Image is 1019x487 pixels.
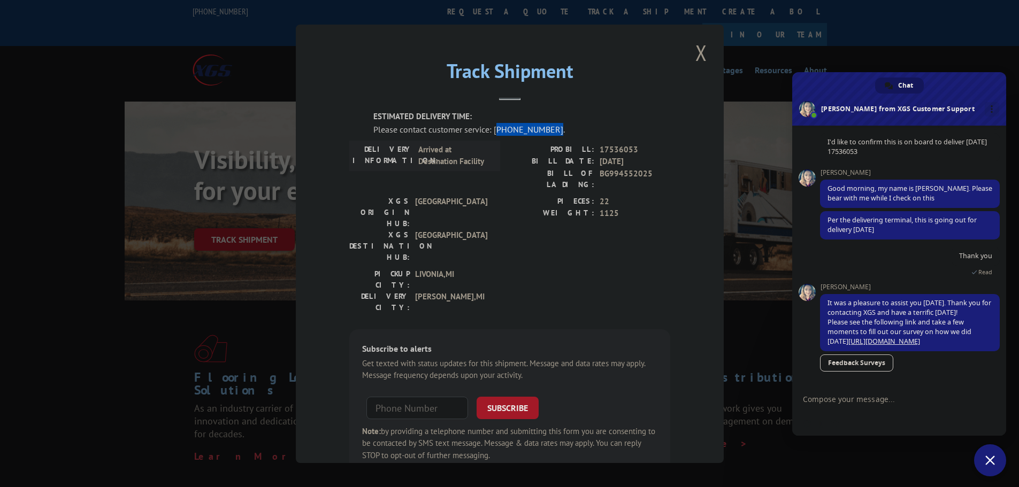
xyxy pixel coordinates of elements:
[349,195,410,229] label: XGS ORIGIN HUB:
[600,156,670,168] span: [DATE]
[373,122,670,135] div: Please contact customer service: [PHONE_NUMBER].
[828,137,987,156] span: I'd like to confirm this is on board to deliver [DATE] 17536053
[600,207,670,220] span: 1125
[803,385,974,412] textarea: Compose your message...
[600,143,670,156] span: 17536053
[831,420,839,428] span: Audio message
[828,298,991,346] span: It was a pleasure to assist you [DATE]. Thank you for contacting XGS and have a terrific [DATE]! ...
[600,195,670,207] span: 22
[477,396,539,419] button: SUBSCRIBE
[415,268,487,290] span: LIVONIA , MI
[875,78,924,94] a: Chat
[828,184,992,203] span: Good morning, my name is [PERSON_NAME]. Please bear with me while I check on this
[415,229,487,262] span: [GEOGRAPHIC_DATA]
[418,143,491,167] span: Arrived at Destination Facility
[353,143,413,167] label: DELIVERY INFORMATION:
[362,357,657,381] div: Get texted with status updates for this shipment. Message and data rates may apply. Message frequ...
[510,167,594,190] label: BILL OF LADING:
[978,268,992,276] span: Read
[362,426,381,436] strong: Note:
[974,444,1006,476] a: Close chat
[349,290,410,313] label: DELIVERY CITY:
[510,207,594,220] label: WEIGHT:
[510,195,594,207] label: PIECES:
[820,283,1000,291] span: [PERSON_NAME]
[362,342,657,357] div: Subscribe to alerts
[820,354,893,372] a: Feedback Surveys
[510,143,594,156] label: PROBILL:
[600,167,670,190] span: BG994552025
[898,78,913,94] span: Chat
[349,64,670,84] h2: Track Shipment
[349,268,410,290] label: PICKUP CITY:
[820,169,1000,176] span: [PERSON_NAME]
[362,425,657,461] div: by providing a telephone number and submitting this form you are consenting to be contacted by SM...
[510,156,594,168] label: BILL DATE:
[692,38,710,67] button: Close modal
[803,420,811,428] span: Insert an emoji
[373,111,670,123] label: ESTIMATED DELIVERY TIME:
[349,229,410,262] label: XGS DESTINATION HUB:
[415,290,487,313] span: [PERSON_NAME] , MI
[366,396,468,419] input: Phone Number
[817,420,825,428] span: Send a file
[848,337,920,346] a: [URL][DOMAIN_NAME]
[828,215,977,234] span: Per the delivering terminal, this is going out for delivery [DATE]
[959,251,992,260] span: Thank you
[415,195,487,229] span: [GEOGRAPHIC_DATA]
